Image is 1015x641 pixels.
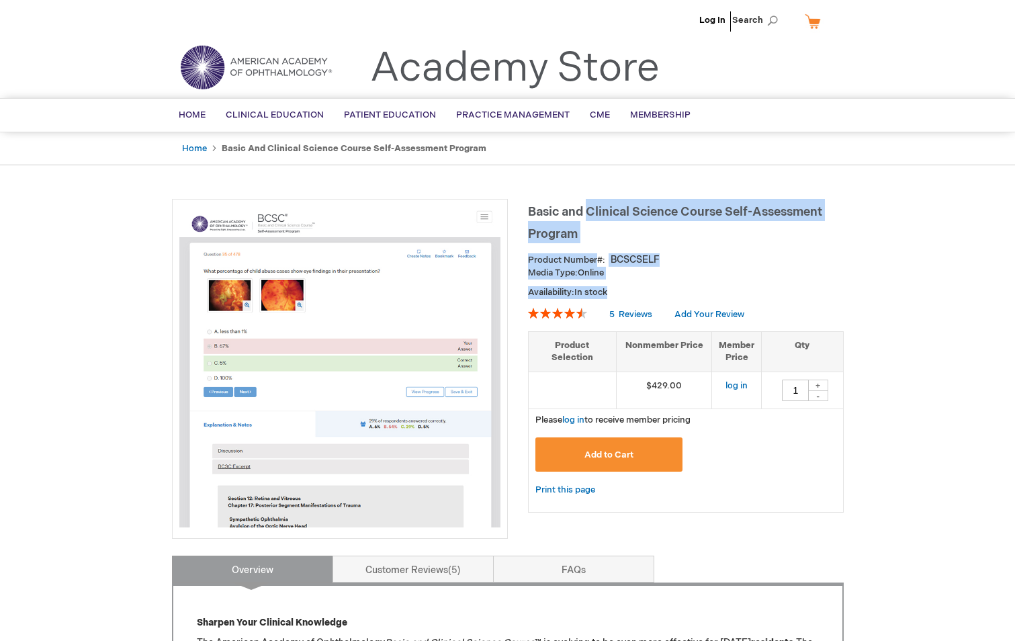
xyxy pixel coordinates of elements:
[782,380,809,401] input: Qty
[762,331,843,372] th: Qty
[590,110,610,120] span: CME
[584,450,633,460] span: Add to Cart
[528,267,844,280] p: Online
[611,253,660,267] div: BCSCSELF
[370,44,660,93] a: Academy Store
[179,206,500,527] img: Basic and Clinical Science Course Self-Assessment Program
[528,255,605,265] strong: Product Number
[535,437,683,472] button: Add to Cart
[182,143,207,154] a: Home
[333,556,494,583] a: Customer Reviews5
[535,482,595,499] a: Print this page
[448,564,461,576] span: 5
[456,110,570,120] span: Practice Management
[197,617,347,628] strong: Sharpen Your Clinical Knowledge
[616,372,712,409] td: $429.00
[808,390,828,401] div: -
[528,308,587,318] div: 92%
[574,287,607,298] span: In stock
[179,110,206,120] span: Home
[562,415,584,425] a: log in
[528,267,578,278] strong: Media Type:
[528,205,822,241] span: Basic and Clinical Science Course Self-Assessment Program
[493,556,654,583] a: FAQs
[609,309,654,320] a: 5 Reviews
[222,143,486,154] strong: Basic and Clinical Science Course Self-Assessment Program
[808,380,828,391] div: +
[609,309,615,320] span: 5
[732,7,783,34] span: Search
[616,331,712,372] th: Nonmember Price
[535,415,691,425] span: Please to receive member pricing
[712,331,762,372] th: Member Price
[529,331,617,372] th: Product Selection
[619,309,652,320] span: Reviews
[226,110,324,120] span: Clinical Education
[630,110,691,120] span: Membership
[172,556,333,583] a: Overview
[699,15,725,26] a: Log In
[344,110,436,120] span: Patient Education
[528,286,844,299] p: Availability:
[674,309,744,320] a: Add Your Review
[725,380,748,391] a: log in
